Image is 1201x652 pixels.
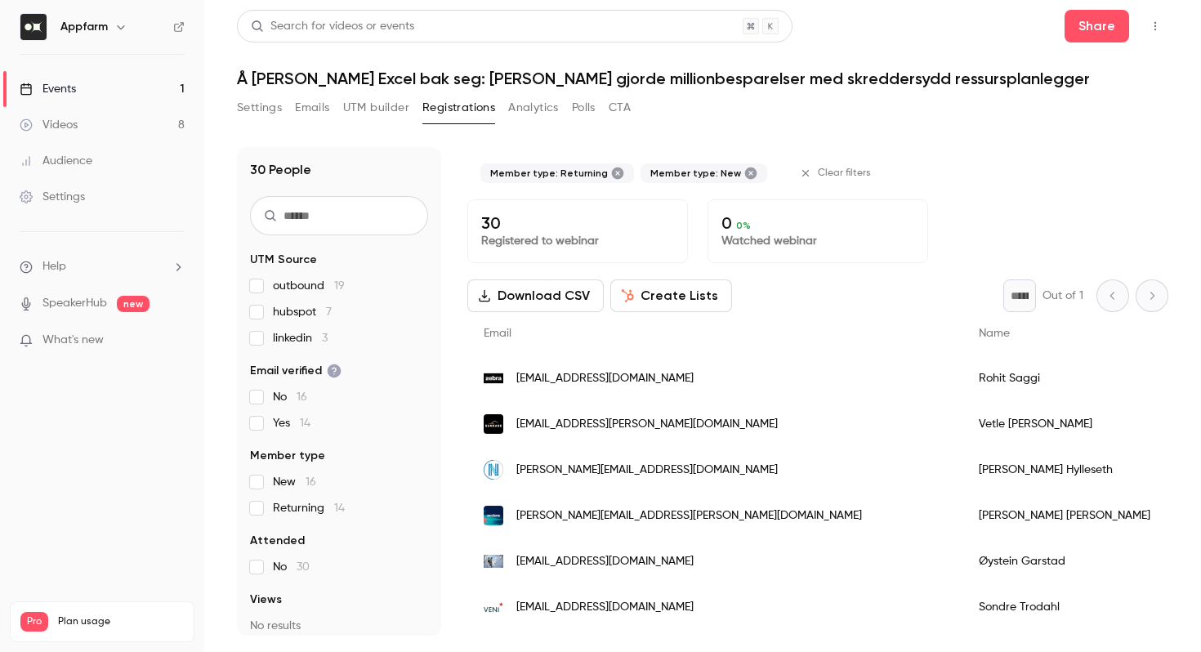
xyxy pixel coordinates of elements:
[334,502,345,514] span: 14
[60,19,108,35] h6: Appfarm
[20,153,92,169] div: Audience
[481,233,674,249] p: Registered to webinar
[58,615,184,628] span: Plan usage
[250,160,311,180] h1: 30 People
[251,18,414,35] div: Search for videos or events
[484,368,503,388] img: zebraconsulting.no
[250,618,428,634] p: No results
[273,474,316,490] span: New
[484,552,503,571] img: laugstol.no
[721,233,914,249] p: Watched webinar
[516,599,694,616] span: [EMAIL_ADDRESS][DOMAIN_NAME]
[250,533,305,549] span: Attended
[516,462,778,479] span: [PERSON_NAME][EMAIL_ADDRESS][DOMAIN_NAME]
[322,333,328,344] span: 3
[609,95,631,121] button: CTA
[250,592,282,608] span: Views
[297,391,307,403] span: 16
[273,559,310,575] span: No
[610,279,732,312] button: Create Lists
[20,612,48,632] span: Pro
[572,95,596,121] button: Polls
[273,304,332,320] span: hubspot
[20,189,85,205] div: Settings
[422,95,495,121] button: Registrations
[516,370,694,387] span: [EMAIL_ADDRESS][DOMAIN_NAME]
[650,167,741,180] span: Member type: New
[297,561,310,573] span: 30
[326,306,332,318] span: 7
[237,95,282,121] button: Settings
[484,414,503,434] img: sunease.no
[484,328,511,339] span: Email
[508,95,559,121] button: Analytics
[484,506,503,525] img: verdane.com
[250,448,325,464] span: Member type
[295,95,329,121] button: Emails
[300,418,310,429] span: 14
[20,258,185,275] li: help-dropdown-opener
[484,460,503,480] img: novacare.no
[481,213,674,233] p: 30
[306,476,316,488] span: 16
[1065,10,1129,42] button: Share
[1043,288,1083,304] p: Out of 1
[42,295,107,312] a: SpeakerHub
[20,117,78,133] div: Videos
[273,330,328,346] span: linkedin
[334,280,345,292] span: 19
[237,69,1168,88] h1: Å [PERSON_NAME] Excel bak seg: [PERSON_NAME] gjorde millionbesparelser med skreddersydd ressurspl...
[467,279,604,312] button: Download CSV
[250,252,317,268] span: UTM Source
[516,507,862,525] span: [PERSON_NAME][EMAIL_ADDRESS][PERSON_NAME][DOMAIN_NAME]
[273,278,345,294] span: outbound
[42,332,104,349] span: What's new
[273,415,310,431] span: Yes
[793,160,881,186] button: Clear filters
[273,500,345,516] span: Returning
[736,220,751,231] span: 0 %
[490,167,608,180] span: Member type: Returning
[818,167,871,180] span: Clear filters
[516,416,778,433] span: [EMAIL_ADDRESS][PERSON_NAME][DOMAIN_NAME]
[516,553,694,570] span: [EMAIL_ADDRESS][DOMAIN_NAME]
[20,14,47,40] img: Appfarm
[484,597,503,617] img: veni.no
[250,363,342,379] span: Email verified
[343,95,409,121] button: UTM builder
[20,81,76,97] div: Events
[273,389,307,405] span: No
[42,258,66,275] span: Help
[117,296,150,312] span: new
[744,167,757,180] button: Remove "New member" from selected filters
[721,213,914,233] p: 0
[979,328,1010,339] span: Name
[611,167,624,180] button: Remove "Returning member" from selected filters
